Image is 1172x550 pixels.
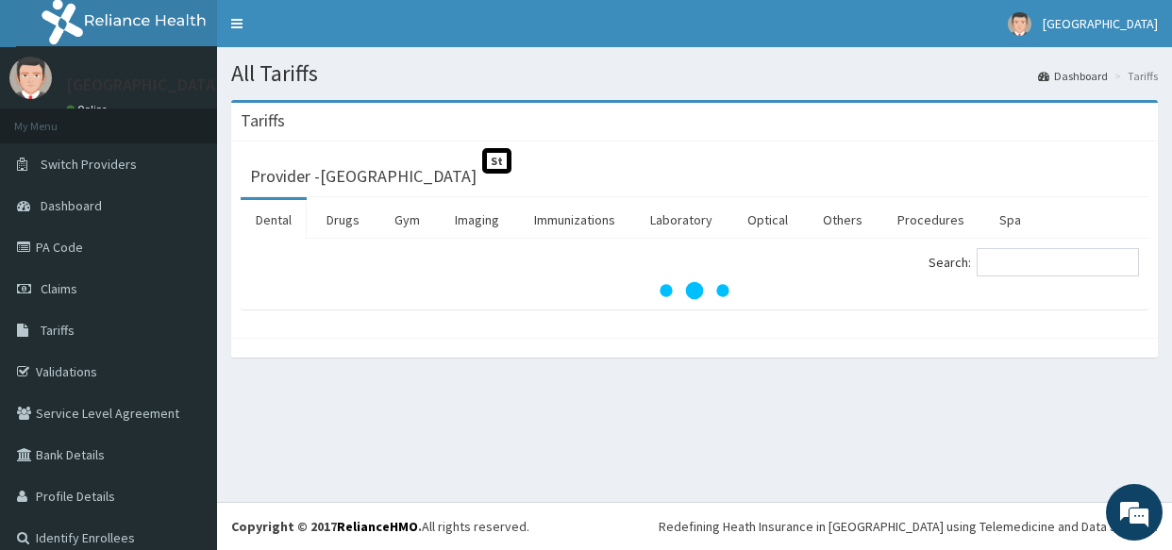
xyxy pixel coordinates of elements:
li: Tariffs [1110,68,1158,84]
a: Optical [732,200,803,240]
a: Spa [984,200,1036,240]
label: Search: [929,248,1139,276]
a: Laboratory [635,200,728,240]
a: Procedures [882,200,979,240]
div: Redefining Heath Insurance in [GEOGRAPHIC_DATA] using Telemedicine and Data Science! [659,517,1158,536]
strong: Copyright © 2017 . [231,518,422,535]
svg: audio-loading [657,253,732,328]
span: [GEOGRAPHIC_DATA] [1043,15,1158,32]
input: Search: [977,248,1139,276]
h3: Provider - [GEOGRAPHIC_DATA] [250,168,477,185]
span: Dashboard [41,197,102,214]
a: Imaging [440,200,514,240]
a: Drugs [311,200,375,240]
a: RelianceHMO [337,518,418,535]
footer: All rights reserved. [217,502,1172,550]
img: User Image [9,57,52,99]
p: [GEOGRAPHIC_DATA] [66,76,222,93]
span: Claims [41,280,77,297]
span: Tariffs [41,322,75,339]
span: Switch Providers [41,156,137,173]
h1: All Tariffs [231,61,1158,86]
span: St [482,148,511,174]
img: User Image [1008,12,1031,36]
a: Online [66,103,111,116]
a: Dashboard [1038,68,1108,84]
a: Immunizations [519,200,630,240]
h3: Tariffs [241,112,285,129]
a: Dental [241,200,307,240]
a: Gym [379,200,435,240]
a: Others [808,200,878,240]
